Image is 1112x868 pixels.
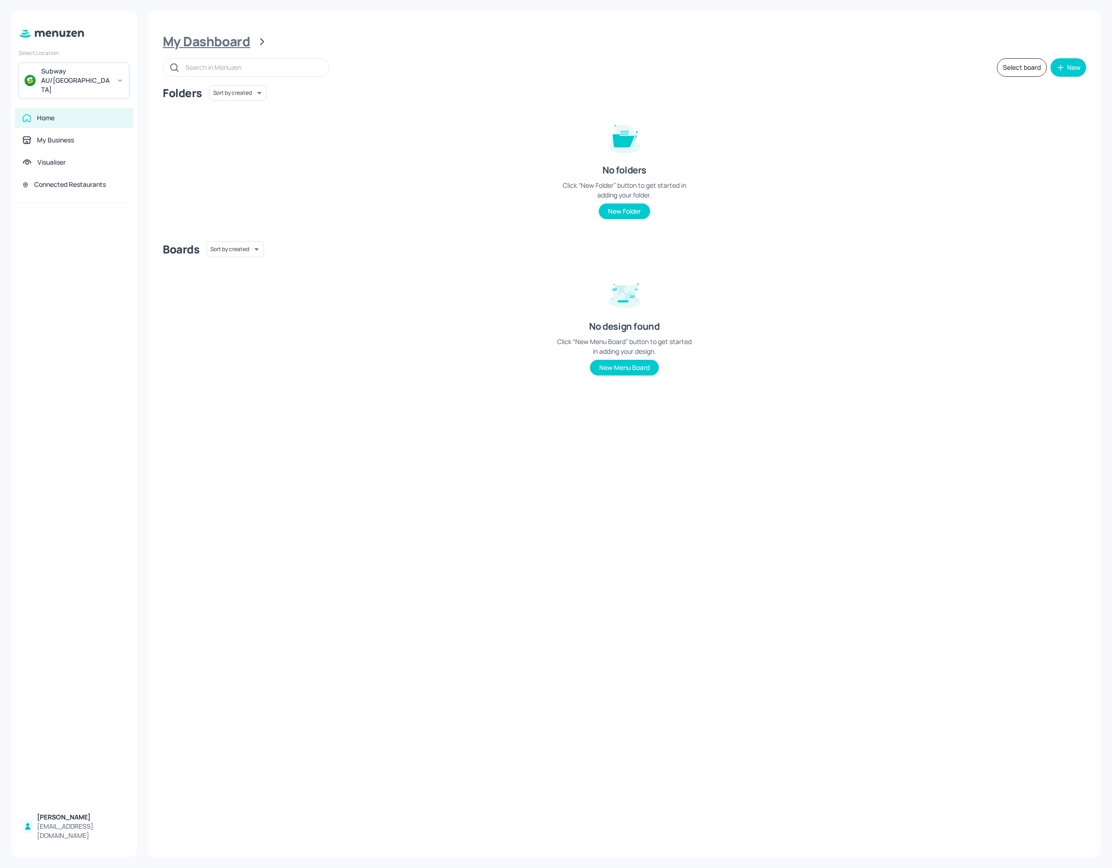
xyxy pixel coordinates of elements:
button: New Folder [599,203,650,219]
div: Visualiser [37,158,66,167]
div: [PERSON_NAME] [37,813,126,822]
div: No folders [602,164,646,177]
div: Boards [163,242,199,257]
div: Sort by created [209,84,267,102]
div: Click “New Menu Board” button to get started in adding your design. [555,337,694,356]
div: [EMAIL_ADDRESS][DOMAIN_NAME] [37,822,126,840]
div: Select Location [18,49,129,57]
button: Select board [997,58,1047,77]
div: My Dashboard [163,33,250,50]
div: Sort by created [207,240,264,259]
img: avatar [25,75,36,86]
button: New Menu Board [590,360,659,376]
button: New [1051,58,1086,77]
img: folder-empty [602,114,648,160]
input: Search in Menuzen [185,61,319,74]
div: Folders [163,86,202,100]
div: Click “New Folder” button to get started in adding your folder. [555,180,694,200]
div: My Business [37,135,74,145]
div: Subway AU/[GEOGRAPHIC_DATA] [41,67,111,94]
img: design-empty [602,270,648,316]
div: Home [37,113,55,123]
div: No design found [589,320,659,333]
div: Connected Restaurants [34,180,106,189]
div: New [1067,64,1081,71]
